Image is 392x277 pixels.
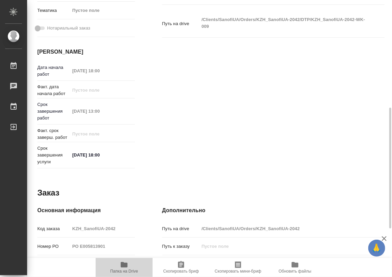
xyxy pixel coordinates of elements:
[37,145,70,165] p: Срок завершения услуги
[199,14,366,32] textarea: /Clients/SanofiUA/Orders/KZH_SanofiUA-2042/DTP/KZH_SanofiUA-2042-WK-009
[70,129,129,139] input: Пустое поле
[37,84,70,97] p: Факт. дата начала работ
[162,225,199,232] p: Путь на drive
[37,127,70,141] p: Факт. срок заверш. работ
[70,85,129,95] input: Пустое поле
[70,5,135,16] div: Пустое поле
[37,7,70,14] p: Тематика
[37,243,70,250] p: Номер РО
[70,150,129,160] input: ✎ Введи что-нибудь
[279,269,312,274] span: Обновить файлы
[70,66,129,76] input: Пустое поле
[37,187,59,198] h2: Заказ
[37,48,135,56] h4: [PERSON_NAME]
[153,258,210,277] button: Скопировать бриф
[163,269,199,274] span: Скопировать бриф
[199,224,366,234] input: Пустое поле
[47,25,90,32] span: Нотариальный заказ
[110,269,138,274] span: Папка на Drive
[70,106,129,116] input: Пустое поле
[37,64,70,78] p: Дата начала работ
[37,101,70,122] p: Срок завершения работ
[162,243,199,250] p: Путь к заказу
[267,258,324,277] button: Обновить файлы
[70,224,135,234] input: Пустое поле
[37,225,70,232] p: Код заказа
[37,206,135,215] h4: Основная информация
[210,258,267,277] button: Скопировать мини-бриф
[368,240,385,257] button: 🙏
[199,241,366,251] input: Пустое поле
[162,206,385,215] h4: Дополнительно
[96,258,153,277] button: Папка на Drive
[72,7,127,14] div: Пустое поле
[70,241,135,251] input: Пустое поле
[215,269,261,274] span: Скопировать мини-бриф
[371,241,383,255] span: 🙏
[162,20,199,27] p: Путь на drive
